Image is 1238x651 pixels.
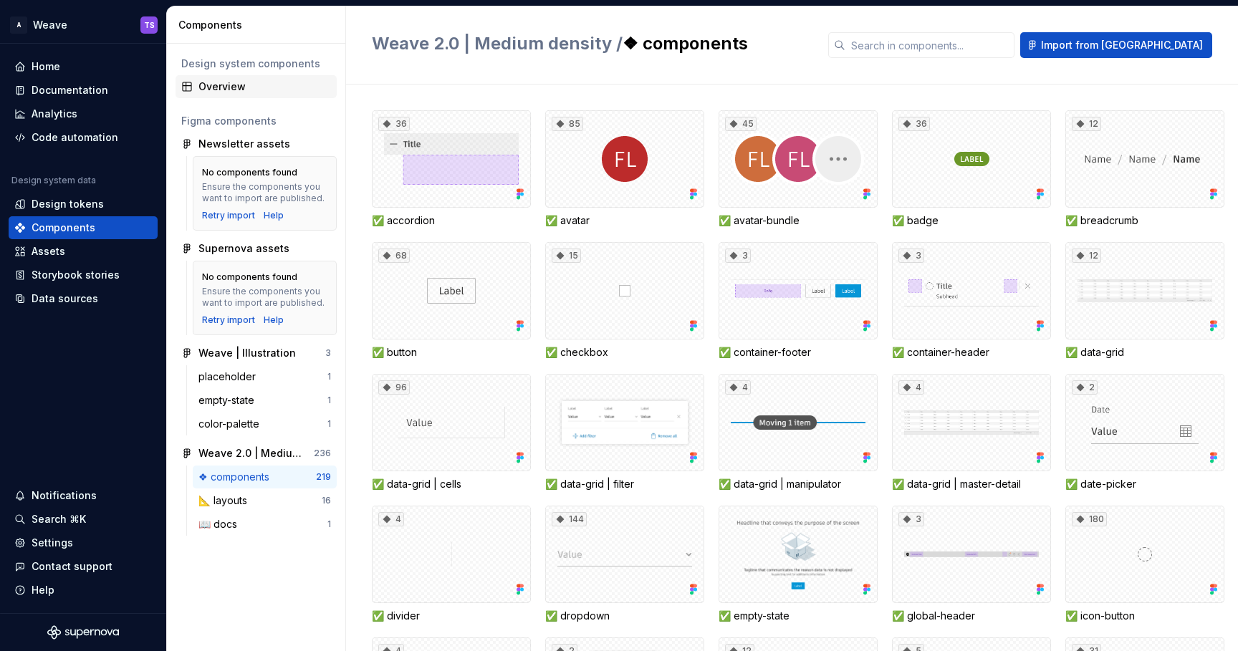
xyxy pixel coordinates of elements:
div: ✅ data-grid | filter [545,374,704,491]
div: 1 [327,395,331,406]
a: Storybook stories [9,264,158,286]
a: Data sources [9,287,158,310]
a: Documentation [9,79,158,102]
div: ✅ accordion [372,213,531,228]
div: ✅ avatar-bundle [719,213,878,228]
div: 4✅ data-grid | master-detail [892,374,1051,491]
div: ❖ components [198,470,275,484]
div: TS [144,19,155,31]
div: 219 [316,471,331,483]
a: Design tokens [9,193,158,216]
div: Ensure the components you want to import are published. [202,181,327,204]
div: 3 [898,512,924,526]
div: Design tokens [32,197,104,211]
div: Data sources [32,291,98,306]
a: placeholder1 [193,365,337,388]
a: Home [9,55,158,78]
button: Retry import [202,210,255,221]
div: 45✅ avatar-bundle [719,110,878,228]
div: Weave 2.0 | Medium density [198,446,305,460]
button: Notifications [9,484,158,507]
div: Weave [33,18,67,32]
div: Code automation [32,130,118,145]
div: ✅ data-grid | filter [545,477,704,491]
a: Weave 2.0 | Medium density236 [176,442,337,465]
div: Assets [32,244,65,259]
a: Analytics [9,102,158,125]
div: 15✅ checkbox [545,242,704,360]
div: ✅ data-grid [1065,345,1224,360]
div: Search ⌘K [32,512,86,526]
div: Design system components [181,57,331,71]
div: 3 [898,249,924,263]
div: Contact support [32,559,112,574]
a: Supernova assets [176,237,337,260]
div: ✅ empty-state [719,506,878,623]
div: Home [32,59,60,74]
div: 85 [552,117,583,131]
div: 📖 docs [198,517,243,531]
div: No components found [202,271,297,283]
div: 236 [314,448,331,459]
div: Figma components [181,114,331,128]
a: Assets [9,240,158,263]
a: Components [9,216,158,239]
a: Newsletter assets [176,132,337,155]
div: 3✅ container-header [892,242,1051,360]
div: Overview [198,79,331,94]
div: 36 [898,117,930,131]
a: Code automation [9,126,158,149]
h2: ❖ components [372,32,811,55]
div: Newsletter assets [198,137,290,151]
span: Weave 2.0 | Medium density / [372,33,623,54]
a: Settings [9,531,158,554]
div: Documentation [32,83,108,97]
div: Components [178,18,340,32]
div: Components [32,221,95,235]
div: 3 [325,347,331,359]
a: Weave | Illustration3 [176,342,337,365]
div: 36✅ badge [892,110,1051,228]
div: 4 [725,380,751,395]
div: 3✅ container-footer [719,242,878,360]
button: Search ⌘K [9,508,158,531]
div: ✅ breadcrumb [1065,213,1224,228]
div: 3✅ global-header [892,506,1051,623]
div: ✅ data-grid | cells [372,477,531,491]
div: 4✅ divider [372,506,531,623]
div: 1 [327,371,331,382]
div: 2✅ date-picker [1065,374,1224,491]
div: Design system data [11,175,96,186]
div: No components found [202,167,297,178]
div: 1 [327,519,331,530]
div: 12✅ data-grid [1065,242,1224,360]
div: ✅ data-grid | manipulator [719,477,878,491]
div: ✅ divider [372,609,531,623]
div: placeholder [198,370,261,384]
div: 96 [378,380,410,395]
div: 144 [552,512,587,526]
div: 4 [898,380,924,395]
div: ✅ container-footer [719,345,878,360]
div: ✅ badge [892,213,1051,228]
div: 180✅ icon-button [1065,506,1224,623]
a: Help [264,210,284,221]
div: ✅ checkbox [545,345,704,360]
div: ✅ empty-state [719,609,878,623]
div: ✅ date-picker [1065,477,1224,491]
div: ✅ data-grid | master-detail [892,477,1051,491]
div: ✅ button [372,345,531,360]
div: A [10,16,27,34]
div: 12✅ breadcrumb [1065,110,1224,228]
button: Retry import [202,314,255,326]
div: ✅ avatar [545,213,704,228]
a: Help [264,314,284,326]
div: Ensure the components you want to import are published. [202,286,327,309]
div: ✅ container-header [892,345,1051,360]
div: 4 [378,512,404,526]
a: Supernova Logo [47,625,119,640]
